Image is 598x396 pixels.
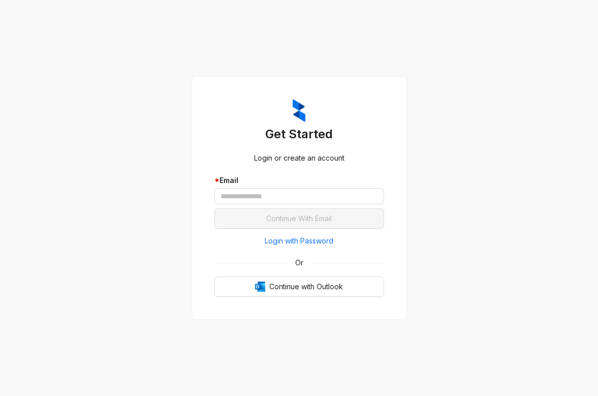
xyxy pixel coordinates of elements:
[288,257,310,268] span: Or
[293,99,305,123] img: ZumaIcon
[214,208,384,229] button: Continue With Email
[214,277,384,297] button: OutlookContinue with Outlook
[269,281,343,292] span: Continue with Outlook
[255,282,265,292] img: Outlook
[214,126,384,142] h3: Get Started
[265,235,333,247] span: Login with Password
[214,175,384,186] div: Email
[214,233,384,249] button: Login with Password
[214,153,384,164] div: Login or create an account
